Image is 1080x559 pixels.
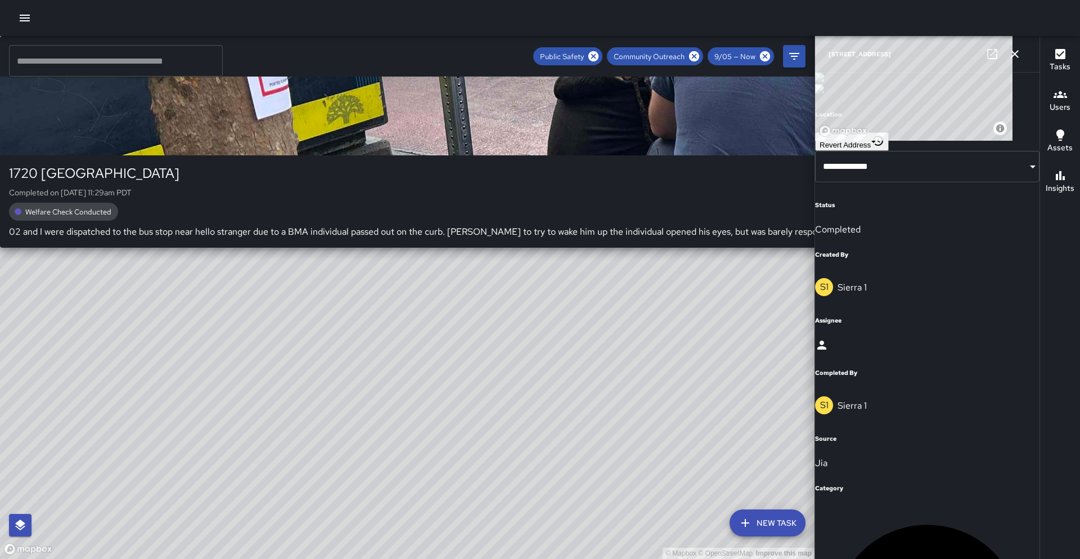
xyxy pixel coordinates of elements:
[607,47,703,65] div: Community Outreach
[1047,142,1073,154] h6: Assets
[533,47,602,65] div: Public Safety
[1025,159,1041,175] button: Open
[708,47,774,65] div: 9/05 — Now
[820,399,829,412] p: S1
[1050,61,1070,73] h6: Tasks
[1040,162,1080,203] button: Insights
[1046,182,1074,195] h6: Insights
[607,52,691,61] span: Community Outreach
[533,52,591,61] span: Public Safety
[730,509,805,536] button: New Task
[19,207,118,217] span: Welfare Check Conducted
[820,280,829,294] p: S1
[1040,41,1080,81] button: Tasks
[1040,122,1080,162] button: Assets
[1050,101,1070,114] h6: Users
[783,45,805,68] button: Filters
[708,52,762,61] span: 9/05 — Now
[1040,81,1080,122] button: Users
